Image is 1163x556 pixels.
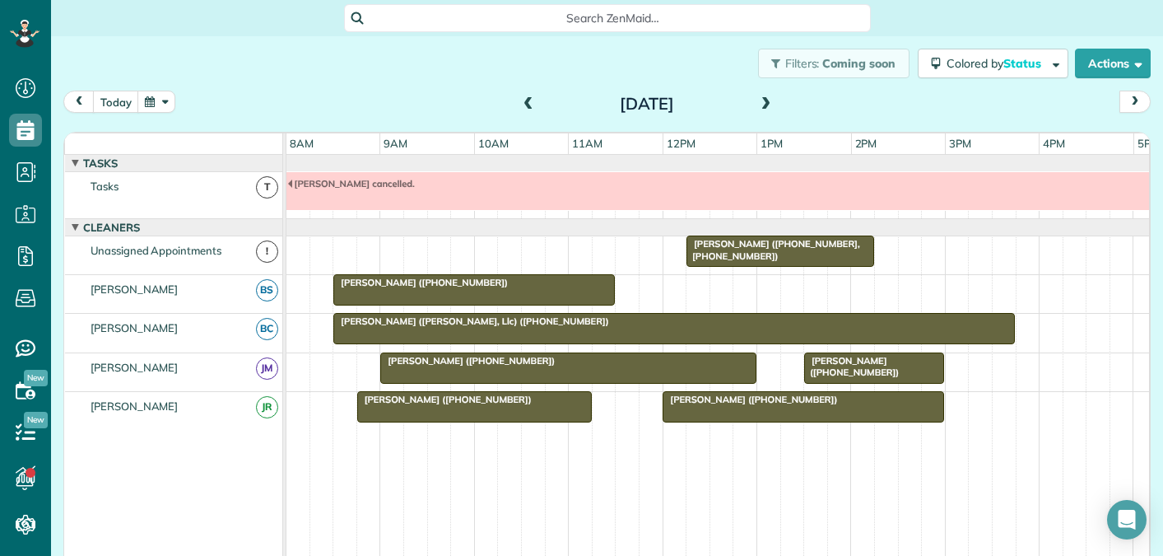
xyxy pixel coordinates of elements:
span: Filters: [785,56,820,71]
span: 9am [380,137,411,150]
button: next [1119,91,1151,113]
span: Colored by [947,56,1047,71]
span: Cleaners [80,221,143,234]
span: BS [256,279,278,301]
button: today [93,91,139,113]
span: Tasks [87,180,122,193]
span: [PERSON_NAME] ([PHONE_NUMBER]) [379,355,556,367]
span: 2pm [852,137,881,150]
span: [PERSON_NAME] [87,361,182,374]
button: Actions [1075,49,1151,78]
span: T [256,176,278,199]
span: 3pm [946,137,975,150]
span: New [24,412,48,428]
span: Coming soon [822,56,896,71]
span: [PERSON_NAME] ([PERSON_NAME], Llc) ([PHONE_NUMBER]) [333,315,610,327]
span: Status [1003,56,1044,71]
span: JR [256,396,278,418]
span: ! [256,241,278,263]
span: 1pm [757,137,786,150]
span: 10am [475,137,512,150]
span: New [24,370,48,386]
span: Tasks [80,157,121,170]
span: [PERSON_NAME] [87,399,182,413]
span: [PERSON_NAME] ([PHONE_NUMBER]) [333,277,509,288]
button: prev [63,91,95,113]
span: Unassigned Appointments [87,244,225,257]
span: [PERSON_NAME] ([PHONE_NUMBER], [PHONE_NUMBER]) [686,238,860,261]
span: 12pm [663,137,699,150]
h2: [DATE] [544,95,750,113]
span: [PERSON_NAME] ([PHONE_NUMBER]) [803,355,900,378]
span: [PERSON_NAME] ([PHONE_NUMBER]) [662,394,838,405]
span: [PERSON_NAME] [87,283,182,296]
span: JM [256,357,278,380]
span: 8am [286,137,317,150]
span: 4pm [1040,137,1068,150]
span: 5pm [1134,137,1163,150]
div: Open Intercom Messenger [1107,500,1147,540]
span: [PERSON_NAME] [87,321,182,334]
button: Colored byStatus [918,49,1068,78]
span: [PERSON_NAME] ([PHONE_NUMBER]) [356,394,533,405]
span: [PERSON_NAME] cancelled. [286,178,416,189]
span: 11am [569,137,606,150]
span: BC [256,318,278,340]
